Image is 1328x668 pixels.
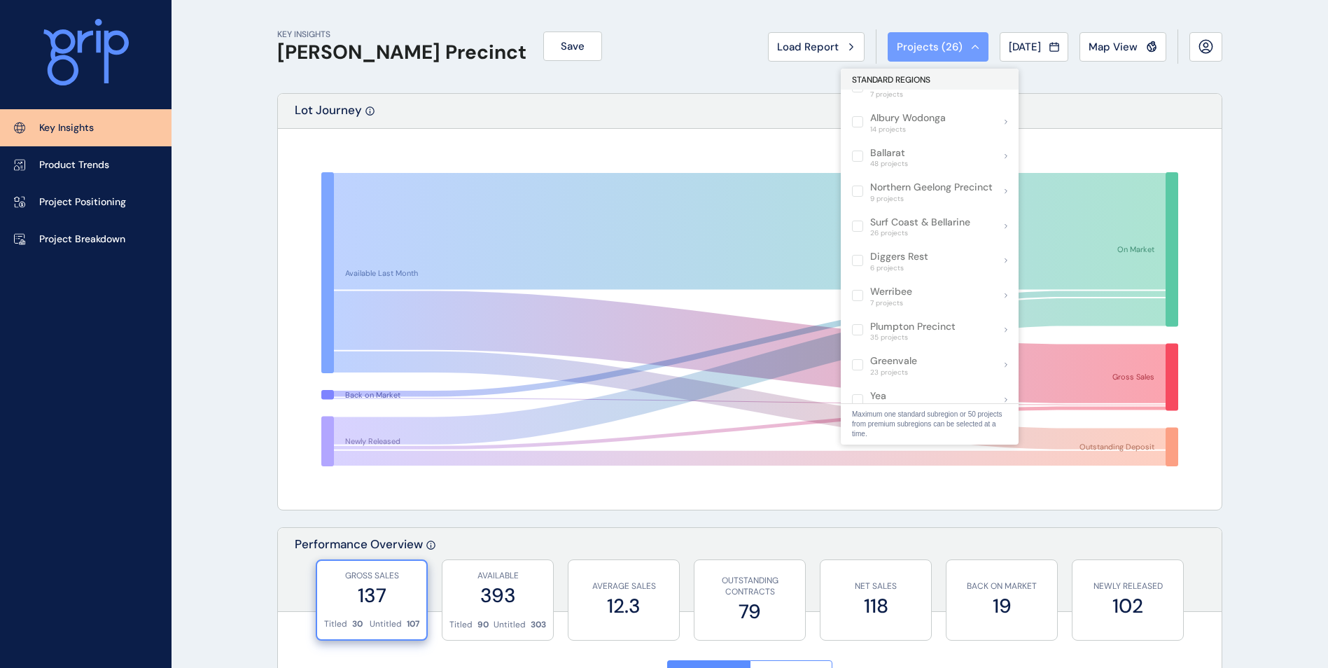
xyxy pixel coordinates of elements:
p: Project Positioning [39,195,126,209]
p: Surf Coast & Bellarine [870,216,970,230]
p: 107 [407,618,419,630]
p: Werribee [870,285,912,299]
p: Titled [324,618,347,630]
label: 12.3 [575,592,672,620]
span: 9 projects [870,195,993,203]
button: Projects (26) [888,32,988,62]
button: Load Report [768,32,865,62]
p: Titled [449,619,473,631]
span: Projects ( 26 ) [897,40,963,54]
span: 14 projects [870,125,946,134]
span: 2 projects [870,403,904,411]
p: Plumpton Precinct [870,320,956,334]
p: Untitled [370,618,402,630]
p: Northern Geelong Precinct [870,181,993,195]
button: Save [543,32,602,61]
span: 7 projects [870,90,923,99]
span: [DATE] [1009,40,1041,54]
label: 393 [449,582,546,609]
label: 137 [324,582,419,609]
span: 26 projects [870,229,970,237]
span: Save [561,39,585,53]
span: 35 projects [870,333,956,342]
p: Untitled [494,619,526,631]
p: Lot Journey [295,102,362,128]
span: Load Report [777,40,839,54]
p: BACK ON MARKET [953,580,1050,592]
p: Project Breakdown [39,232,125,246]
p: NET SALES [827,580,924,592]
span: 23 projects [870,368,917,377]
p: AVAILABLE [449,570,546,582]
p: Greenvale [870,354,917,368]
p: AVERAGE SALES [575,580,672,592]
p: Diggers Rest [870,250,928,264]
p: GROSS SALES [324,570,419,582]
p: KEY INSIGHTS [277,29,526,41]
p: OUTSTANDING CONTRACTS [701,575,798,599]
label: 19 [953,592,1050,620]
label: 79 [701,598,798,625]
button: [DATE] [1000,32,1068,62]
p: Product Trends [39,158,109,172]
p: NEWLY RELEASED [1079,580,1176,592]
label: 102 [1079,592,1176,620]
p: Albury Wodonga [870,111,946,125]
p: Ballarat [870,146,908,160]
p: 303 [531,619,546,631]
p: Key Insights [39,121,94,135]
p: 30 [352,618,363,630]
span: 48 projects [870,160,908,168]
h1: [PERSON_NAME] Precinct [277,41,526,64]
span: Map View [1089,40,1138,54]
span: 7 projects [870,299,912,307]
p: Maximum one standard subregion or 50 projects from premium subregions can be selected at a time. [852,410,1007,439]
button: Map View [1079,32,1166,62]
p: Yea [870,389,904,403]
label: 118 [827,592,924,620]
span: STANDARD REGIONS [852,74,930,85]
p: 90 [477,619,489,631]
p: Performance Overview [295,536,423,611]
span: 6 projects [870,264,928,272]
